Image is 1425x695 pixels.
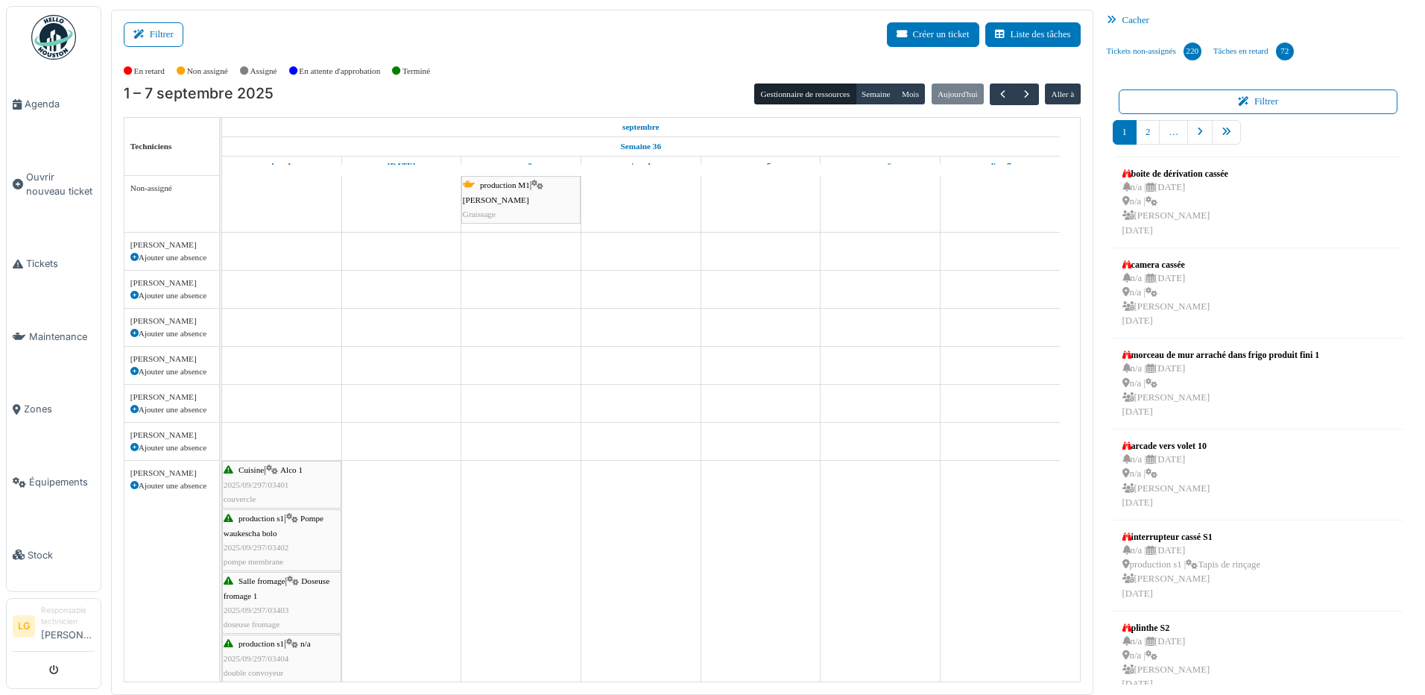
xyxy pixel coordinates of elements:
[506,157,535,175] a: 3 septembre 2025
[130,289,213,302] div: Ajouter une absence
[130,365,213,378] div: Ajouter une absence
[124,22,183,47] button: Filtrer
[25,97,95,111] span: Agenda
[463,210,496,218] span: Graissage
[1101,10,1416,31] div: Cacher
[130,182,213,195] div: Non-assigné
[224,576,329,600] span: Doseuse fromage 1
[1122,453,1210,510] div: n/a | [DATE] n/a | [PERSON_NAME] [DATE]
[130,251,213,264] div: Ajouter une absence
[224,620,280,629] span: doseuse fromage
[1122,439,1210,453] div: arcade vers volet 10
[238,639,284,648] span: production s1
[887,22,979,47] button: Créer un ticket
[1014,84,1039,105] button: Suivant
[224,543,289,552] span: 2025/09/297/03402
[130,277,213,289] div: [PERSON_NAME]
[463,178,579,221] div: |
[7,141,101,228] a: Ouvrir nouveau ticket
[130,239,213,251] div: [PERSON_NAME]
[1122,635,1210,692] div: n/a | [DATE] n/a | [PERSON_NAME] [DATE]
[1122,530,1260,544] div: interrupteur cassé S1
[187,65,228,78] label: Non assigné
[224,637,340,680] div: |
[1184,43,1201,60] div: 220
[1276,43,1294,60] div: 72
[130,403,213,416] div: Ajouter une absence
[1119,163,1232,242] a: boite de dérivation cassée n/a |[DATE] n/a | [PERSON_NAME][DATE]
[224,480,289,489] span: 2025/09/297/03401
[932,84,984,104] button: Aujourd'hui
[985,157,1015,175] a: 7 septembre 2025
[619,118,663,136] a: 1 septembre 2025
[41,605,95,648] li: [PERSON_NAME]
[1119,526,1264,605] a: interrupteur cassé S1 n/a |[DATE] production s1 |Tapis de rinçage [PERSON_NAME][DATE]
[26,170,95,198] span: Ouvrir nouveau ticket
[1207,31,1300,72] a: Tâches en retard
[13,615,35,638] li: LG
[1045,84,1080,104] button: Aller à
[754,84,856,104] button: Gestionnaire de ressources
[299,65,380,78] label: En attente d'approbation
[7,518,101,591] a: Stock
[224,463,340,506] div: |
[7,227,101,301] a: Tickets
[985,22,1081,47] button: Liste des tâches
[300,639,311,648] span: n/a
[1119,89,1398,114] button: Filtrer
[224,514,323,537] span: Pompe waukescha bolo
[7,446,101,519] a: Équipements
[1136,120,1160,145] a: 2
[1122,348,1320,362] div: morceau de mur arraché dans frigo produit fini 1
[238,465,264,474] span: Cuisine
[1159,120,1188,145] a: …
[24,402,95,416] span: Zones
[617,137,665,156] a: Semaine 36
[1122,544,1260,601] div: n/a | [DATE] production s1 | Tapis de rinçage [PERSON_NAME] [DATE]
[1122,180,1228,238] div: n/a | [DATE] n/a | [PERSON_NAME] [DATE]
[130,353,213,365] div: [PERSON_NAME]
[896,84,926,104] button: Mois
[7,68,101,141] a: Agenda
[224,574,340,632] div: |
[463,195,529,204] span: [PERSON_NAME]
[1101,31,1207,72] a: Tickets non-assignés
[13,605,95,652] a: LG Responsable technicien[PERSON_NAME]
[1122,258,1210,271] div: camera cassée
[130,142,172,151] span: Techniciens
[130,479,213,492] div: Ajouter une absence
[1119,254,1214,333] a: camera cassée n/a |[DATE] n/a | [PERSON_NAME][DATE]
[130,429,213,441] div: [PERSON_NAME]
[268,157,295,175] a: 1 septembre 2025
[384,157,420,175] a: 2 septembre 2025
[1122,271,1210,329] div: n/a | [DATE] n/a | [PERSON_NAME] [DATE]
[224,512,340,569] div: |
[1113,120,1137,145] a: 1
[1122,167,1228,180] div: boite de dérivation cassée
[7,373,101,446] a: Zones
[1119,435,1214,514] a: arcade vers volet 10 n/a |[DATE] n/a | [PERSON_NAME][DATE]
[628,157,654,175] a: 4 septembre 2025
[856,84,897,104] button: Semaine
[746,157,774,175] a: 5 septembre 2025
[250,65,277,78] label: Assigné
[134,65,165,78] label: En retard
[1113,120,1404,157] nav: pager
[130,315,213,327] div: [PERSON_NAME]
[238,514,284,523] span: production s1
[1122,362,1320,419] div: n/a | [DATE] n/a | [PERSON_NAME] [DATE]
[224,654,289,663] span: 2025/09/297/03404
[1119,345,1324,423] a: morceau de mur arraché dans frigo produit fini 1 n/a |[DATE] n/a | [PERSON_NAME][DATE]
[29,330,95,344] span: Maintenance
[1122,621,1210,635] div: plinthe S2
[26,257,95,271] span: Tickets
[130,441,213,454] div: Ajouter une absence
[238,576,285,585] span: Salle fromage
[224,606,289,614] span: 2025/09/297/03403
[990,84,1014,105] button: Précédent
[224,557,283,566] span: pompe membrane
[41,605,95,628] div: Responsable technicien
[130,327,213,340] div: Ajouter une absence
[402,65,430,78] label: Terminé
